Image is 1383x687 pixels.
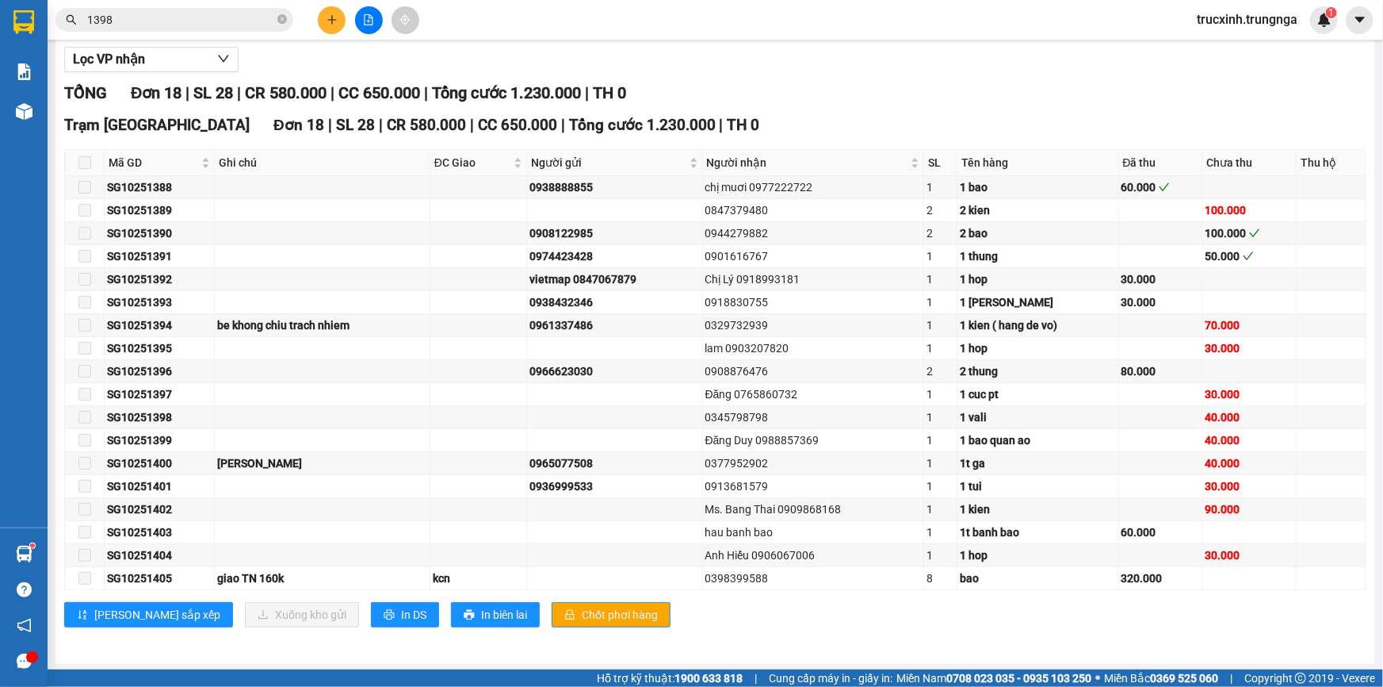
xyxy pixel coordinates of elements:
div: 40.000 [1205,432,1294,449]
img: warehouse-icon [16,103,32,120]
div: 1 [926,178,954,196]
span: question-circle [17,582,32,597]
div: 1 bao quan ao [960,432,1115,449]
div: 90.000 [1205,501,1294,518]
button: printerIn DS [371,602,439,628]
div: 1 [926,478,954,495]
span: close-circle [277,14,287,24]
span: Tổng cước 1.230.000 [432,83,581,102]
div: 60.000 [1121,524,1200,541]
span: Miền Nam [896,670,1091,687]
span: sort-ascending [77,609,88,622]
span: trucxinh.trungnga [1184,10,1310,29]
div: 0398399588 [705,570,922,587]
div: 30.000 [1205,547,1294,564]
img: warehouse-icon [16,546,32,562]
td: SG10251392 [105,268,215,291]
div: 1t banh bao [960,524,1115,541]
span: Tổng cước 1.230.000 [569,116,716,134]
span: SL 28 [193,83,233,102]
td: SG10251405 [105,567,215,590]
th: Tên hàng [957,150,1118,176]
span: Miền Bắc [1104,670,1218,687]
strong: 0369 525 060 [1150,672,1218,685]
span: file-add [363,14,374,25]
td: SG10251402 [105,498,215,521]
div: 1 [PERSON_NAME] [960,294,1115,311]
span: | [185,83,189,102]
div: 0961337486 [529,317,700,334]
div: 320.000 [1121,570,1200,587]
span: check [1243,251,1254,262]
span: | [585,83,589,102]
span: | [561,116,565,134]
div: SG10251397 [107,386,212,403]
span: message [17,654,32,669]
span: Chốt phơi hàng [582,606,658,624]
div: 2 thung [960,363,1115,380]
td: SG10251391 [105,245,215,268]
span: Hỗ trợ kỹ thuật: [597,670,743,687]
div: 30.000 [1205,386,1294,403]
div: SG10251388 [107,178,212,196]
div: SG10251401 [107,478,212,495]
strong: 0708 023 035 - 0935 103 250 [946,672,1091,685]
div: chị muơi 0977222722 [705,178,922,196]
div: 1 [926,501,954,518]
span: | [379,116,383,134]
div: 1 [926,317,954,334]
div: Anh Hiếu 0906067006 [705,547,922,564]
button: Lọc VP nhận [64,47,239,72]
span: | [1230,670,1232,687]
sup: 1 [30,543,35,548]
sup: 1 [1326,7,1337,18]
div: bao [960,570,1115,587]
div: Đăng 0765860732 [705,386,922,403]
button: printerIn biên lai [451,602,540,628]
span: aim [399,14,411,25]
div: 1 [926,409,954,426]
span: close-circle [277,13,287,28]
div: 1 [926,547,954,564]
div: 70.000 [1205,317,1294,334]
span: CC 650.000 [478,116,557,134]
div: SG10251403 [107,524,212,541]
div: SG10251404 [107,547,212,564]
div: 0329732939 [705,317,922,334]
div: 0918830755 [705,294,922,311]
button: aim [392,6,419,34]
div: 1 [926,524,954,541]
span: printer [464,609,475,622]
td: SG10251395 [105,337,215,360]
span: | [424,83,428,102]
div: 1 hop [960,547,1115,564]
div: 0908876476 [705,363,922,380]
div: Ms. Bang Thai 0909868168 [705,501,922,518]
div: 1 kien [960,501,1115,518]
div: 60.000 [1121,178,1200,196]
button: caret-down [1346,6,1373,34]
span: lock [564,609,575,622]
span: Mã GD [109,154,198,171]
div: 0938888855 [529,178,700,196]
span: 1 [1328,7,1334,18]
div: hau banh bao [705,524,922,541]
div: SG10251389 [107,201,212,219]
div: 1 thung [960,248,1115,265]
div: 100.000 [1205,225,1294,242]
span: Trạm [GEOGRAPHIC_DATA] [64,116,250,134]
div: 0938432346 [529,294,700,311]
div: 40.000 [1205,455,1294,472]
div: giao TN 160k [217,570,427,587]
span: check [1249,228,1260,239]
td: SG10251394 [105,314,215,337]
span: | [755,670,757,687]
span: TH 0 [728,116,760,134]
div: 0913681579 [705,478,922,495]
div: 0345798798 [705,409,922,426]
span: In biên lai [481,606,527,624]
div: 1 hop [960,340,1115,357]
div: 30.000 [1121,294,1200,311]
span: ⚪️ [1095,675,1100,681]
span: notification [17,618,32,633]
